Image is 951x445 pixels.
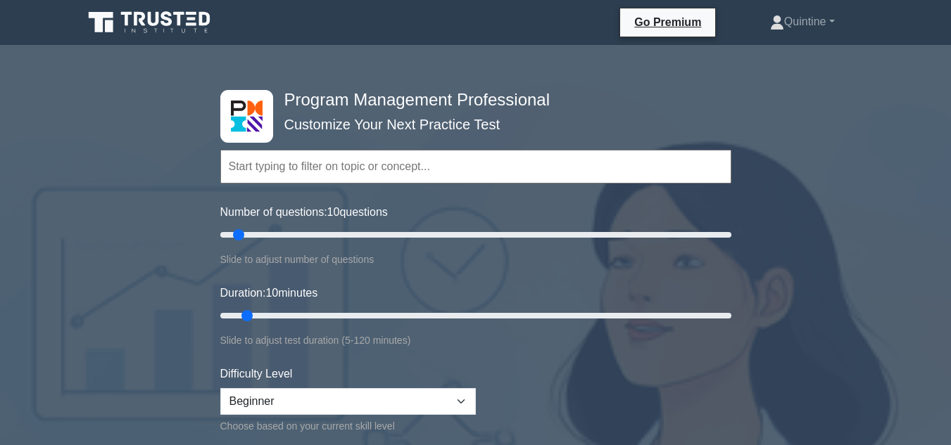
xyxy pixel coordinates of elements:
label: Number of questions: questions [220,204,388,221]
a: Go Premium [626,13,710,31]
h4: Program Management Professional [279,90,662,110]
span: 10 [265,287,278,299]
a: Quintine [736,8,869,36]
div: Slide to adjust number of questions [220,251,731,268]
label: Duration: minutes [220,285,318,302]
label: Difficulty Level [220,366,293,382]
div: Choose based on your current skill level [220,418,476,434]
input: Start typing to filter on topic or concept... [220,150,731,183]
div: Slide to adjust test duration (5-120 minutes) [220,332,731,349]
span: 10 [327,206,340,218]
